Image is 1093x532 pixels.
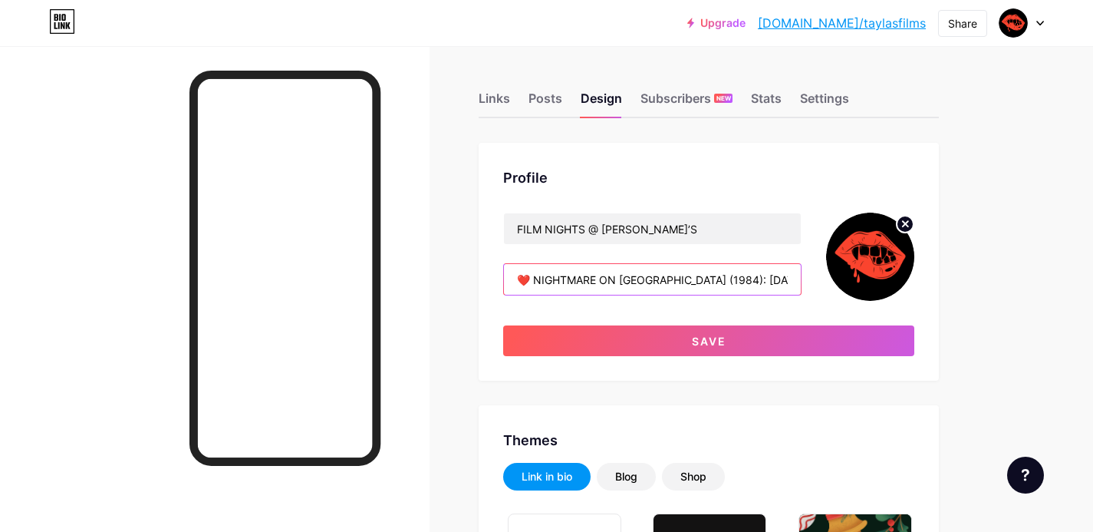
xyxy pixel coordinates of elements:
div: Link in bio [522,469,572,484]
div: Share [948,15,977,31]
div: Links [479,89,510,117]
iframe: To enrich screen reader interactions, please activate Accessibility in Grammarly extension settings [197,79,372,458]
img: cbdt7cf4 [826,213,914,301]
div: Shop [680,469,706,484]
div: Settings [800,89,849,117]
div: Profile [503,167,914,188]
span: Save [692,335,726,348]
input: Name [504,213,801,244]
a: Upgrade [687,17,746,29]
a: [DOMAIN_NAME]/taylasfilms [758,14,926,32]
button: Save [503,325,914,356]
img: cbdt7cf4 [999,8,1028,38]
div: Subscribers [640,89,733,117]
div: Themes [503,430,914,451]
div: Design [581,89,622,117]
div: Posts [528,89,562,117]
input: Bio [504,264,801,295]
div: Blog [615,469,637,484]
span: NEW [716,94,731,103]
div: Stats [751,89,782,117]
